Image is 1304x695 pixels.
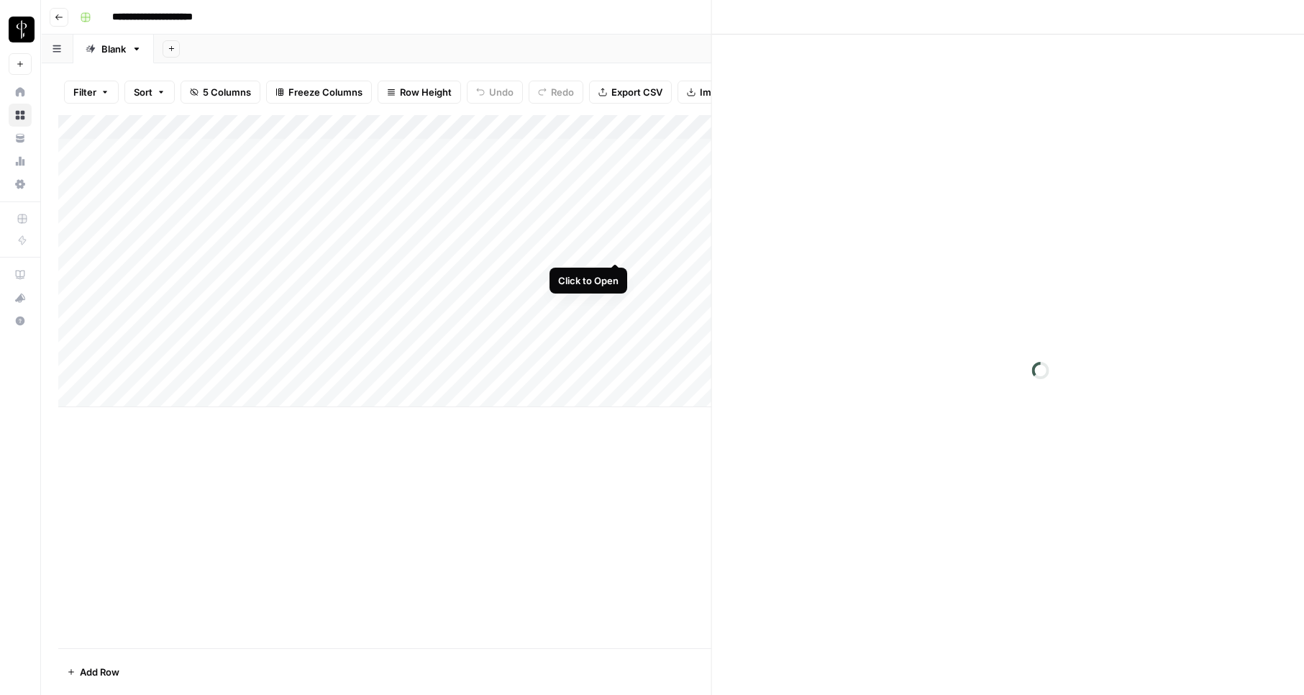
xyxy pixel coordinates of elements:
span: Export CSV [611,85,662,99]
button: Freeze Columns [266,81,372,104]
span: Row Height [400,85,452,99]
div: What's new? [9,287,31,309]
button: Redo [529,81,583,104]
span: Filter [73,85,96,99]
span: Add Row [80,665,119,679]
img: LP Production Workloads Logo [9,17,35,42]
a: Home [9,81,32,104]
button: Add Row [58,660,128,683]
button: Undo [467,81,523,104]
a: Your Data [9,127,32,150]
button: Filter [64,81,119,104]
button: Sort [124,81,175,104]
button: Workspace: LP Production Workloads [9,12,32,47]
div: Blank [101,42,126,56]
a: AirOps Academy [9,263,32,286]
a: Settings [9,173,32,196]
button: Export CSV [589,81,672,104]
span: Undo [489,85,514,99]
button: What's new? [9,286,32,309]
span: Sort [134,85,152,99]
button: 5 Columns [181,81,260,104]
span: 5 Columns [203,85,251,99]
span: Redo [551,85,574,99]
span: Freeze Columns [288,85,363,99]
button: Row Height [378,81,461,104]
button: Help + Support [9,309,32,332]
a: Usage [9,150,32,173]
a: Browse [9,104,32,127]
a: Blank [73,35,154,63]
